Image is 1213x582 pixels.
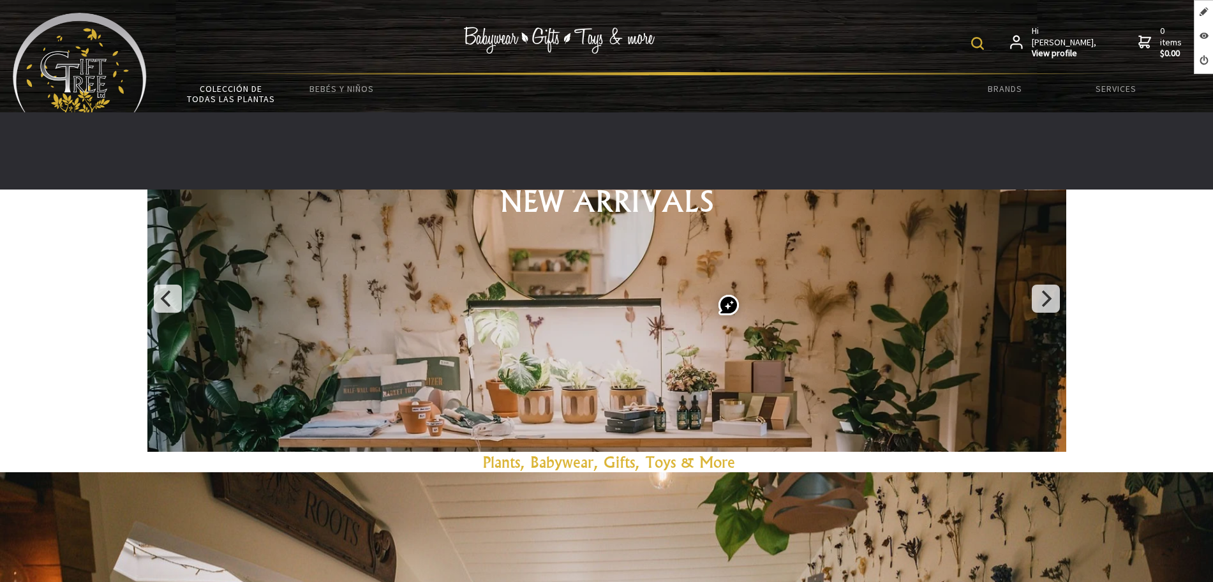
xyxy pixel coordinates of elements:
a: Colección de todas las plantas [176,75,287,112]
img: product search [971,37,984,50]
a: Services [1060,75,1171,102]
a: 0 items$0.00 [1138,26,1184,59]
span: 0 items [1160,25,1184,59]
a: Brands [950,75,1060,102]
a: Bebés y niños [287,75,397,102]
a: Plants, Babywear, Gifts, Toys & Mor [483,452,727,472]
button: Previous [154,285,182,313]
span: Hi [PERSON_NAME], [1032,26,1098,59]
img: Babywear - Gifts - Toys & more [463,27,655,54]
a: Hi [PERSON_NAME],View profile [1010,26,1098,59]
button: Next [1032,285,1060,313]
strong: $0.00 [1160,48,1184,59]
strong: View profile [1032,48,1098,59]
img: Babyware - Gifts - Toys and more... [13,13,147,119]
